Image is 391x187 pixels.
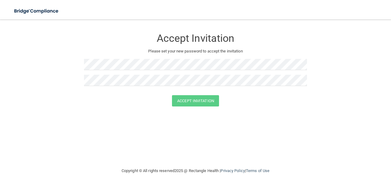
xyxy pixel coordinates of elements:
[84,33,307,44] h3: Accept Invitation
[172,95,219,106] button: Accept Invitation
[9,5,64,17] img: bridge_compliance_login_screen.278c3ca4.svg
[89,48,302,55] p: Please set your new password to accept the invitation
[221,168,245,173] a: Privacy Policy
[84,161,307,181] div: Copyright © All rights reserved 2025 @ Rectangle Health | |
[246,168,269,173] a: Terms of Use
